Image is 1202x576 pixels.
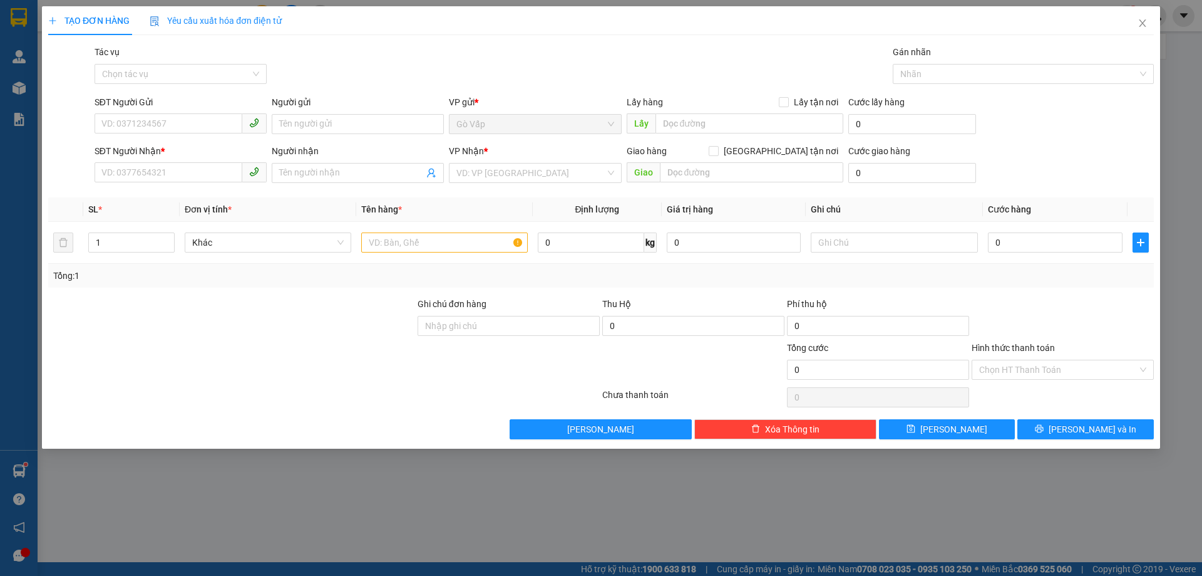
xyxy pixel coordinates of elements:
div: SĐT Người Nhận [95,144,267,158]
span: [PERSON_NAME] [921,422,988,436]
div: Tổng: 1 [53,269,464,283]
label: Ghi chú đơn hàng [418,299,486,309]
span: Lấy tận nơi [789,95,843,109]
span: [PERSON_NAME] [568,422,635,436]
input: Ghi Chú [811,233,978,253]
span: save [907,424,916,434]
span: phone [249,118,259,128]
button: printer[PERSON_NAME] và In [1018,419,1154,439]
span: Định lượng [575,204,620,214]
span: VP Nhận [449,146,485,156]
label: Cước giao hàng [848,146,910,156]
span: [PERSON_NAME] và In [1049,422,1136,436]
span: Giao hàng [627,146,667,156]
span: plus [1133,238,1148,248]
input: Ghi chú đơn hàng [418,316,600,336]
span: printer [1035,424,1044,434]
button: plus [1133,233,1149,253]
button: Close [1125,6,1160,41]
input: VD: Bàn, Ghế [361,233,528,253]
span: Lấy hàng [627,97,663,107]
button: delete [53,233,73,253]
label: Tác vụ [95,47,120,57]
span: TẠO ĐƠN HÀNG [48,16,130,26]
button: save[PERSON_NAME] [879,419,1015,439]
div: SĐT Người Gửi [95,95,267,109]
input: 0 [667,233,801,253]
span: Đơn vị tính [185,204,232,214]
span: close [1138,18,1148,28]
span: Khác [192,233,344,252]
label: Gán nhãn [893,47,931,57]
div: VP gửi [449,95,622,109]
button: deleteXóa Thông tin [695,419,877,439]
span: Giao [627,162,660,182]
span: Cước hàng [988,204,1031,214]
span: delete [751,424,760,434]
span: Lấy [627,113,655,134]
input: Dọc đường [655,113,843,134]
span: Xóa Thông tin [765,422,819,436]
button: [PERSON_NAME] [510,419,692,439]
input: Cước lấy hàng [848,114,976,134]
span: Thu Hộ [602,299,631,309]
div: Người nhận [272,144,444,158]
label: Hình thức thanh toán [972,343,1055,353]
div: Phí thu hộ [787,297,969,316]
span: plus [48,16,57,25]
span: Yêu cầu xuất hóa đơn điện tử [150,16,282,26]
span: phone [249,167,259,177]
input: Cước giao hàng [848,163,976,183]
span: Gò Vấp [457,115,614,134]
div: Người gửi [272,95,444,109]
span: [GEOGRAPHIC_DATA] tận nơi [719,144,843,158]
span: Tổng cước [787,343,828,353]
span: Giá trị hàng [667,204,713,214]
input: Dọc đường [660,162,843,182]
th: Ghi chú [806,197,983,222]
span: kg [644,233,657,253]
img: icon [150,16,160,26]
div: Chưa thanh toán [601,388,786,410]
label: Cước lấy hàng [848,97,905,107]
span: Tên hàng [361,204,402,214]
span: SL [88,204,98,214]
span: user-add [427,168,437,178]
